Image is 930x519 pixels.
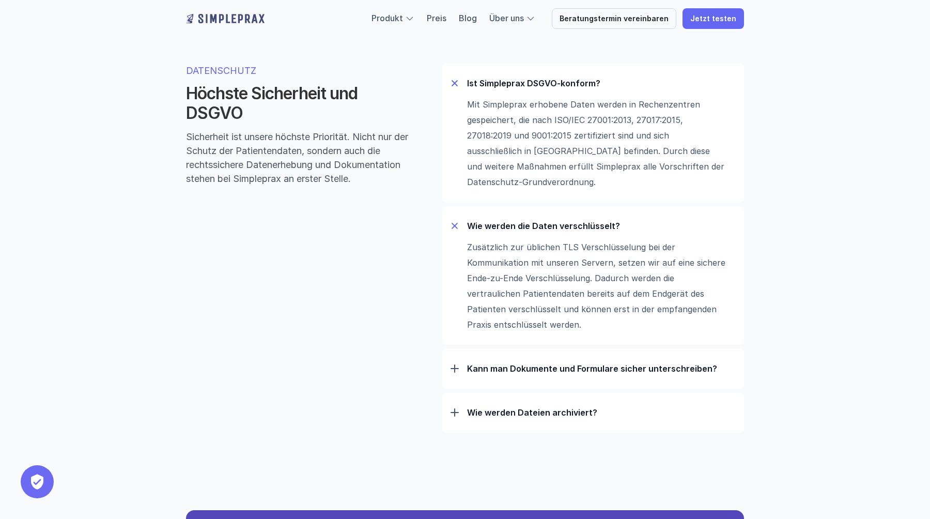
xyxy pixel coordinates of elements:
a: Über uns [489,13,524,23]
a: Blog [459,13,477,23]
p: Jetzt testen [690,14,736,23]
p: Kann man Dokumente und Formulare sicher unterschreiben? [467,363,736,374]
p: Mit Simpleprax erhobene Daten werden in Rechenzentren gespeichert, die nach ISO/IEC 27001:2013, 2... [467,97,725,190]
a: Beratungstermin vereinbaren [552,8,676,29]
a: Jetzt testen [683,8,744,29]
p: Ist Simpleprax DSGVO-konform? [467,78,736,88]
p: Zusätzlich zur üblichen TLS Verschlüsselung bei der Kommunikation mit unseren Servern, setzen wir... [467,239,725,332]
p: Sicherheit ist unsere höchste Priorität. Nicht nur der Schutz der Patientendaten, sondern auch di... [186,130,409,186]
p: Wie werden die Daten verschlüsselt? [467,221,736,231]
p: DATENSCHUTZ [186,64,409,78]
p: Wie werden Dateien archiviert? [467,407,736,418]
p: Beratungstermin vereinbaren [560,14,669,23]
h2: Höchste Sicherheit und DSGVO [186,84,409,124]
a: Preis [427,13,446,23]
a: Produkt [371,13,403,23]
